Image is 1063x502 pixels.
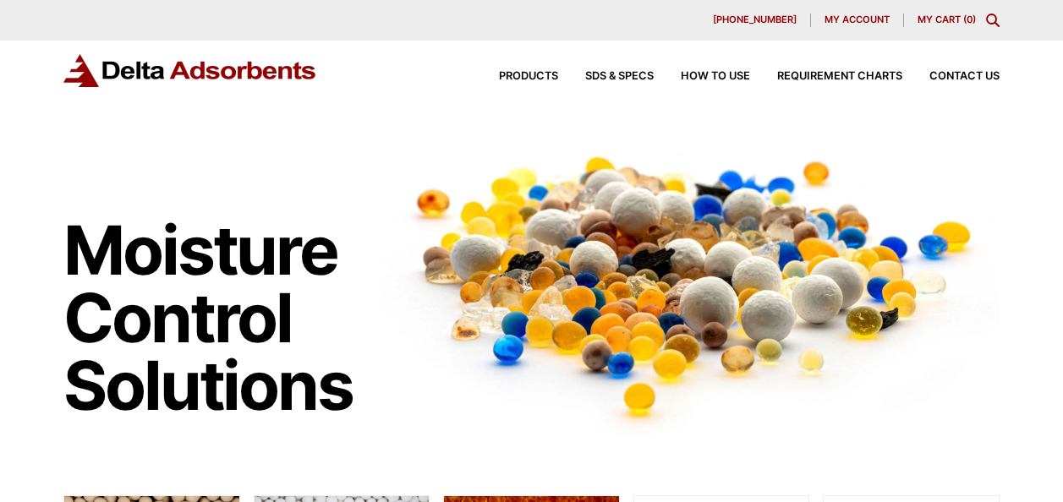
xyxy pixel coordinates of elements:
a: [PHONE_NUMBER] [699,14,811,27]
div: Toggle Modal Content [986,14,1000,27]
a: Products [472,71,558,82]
img: Image [380,128,999,441]
span: Contact Us [929,71,1000,82]
span: Requirement Charts [777,71,902,82]
a: Contact Us [902,71,1000,82]
a: How to Use [654,71,750,82]
span: [PHONE_NUMBER] [713,15,797,25]
span: 0 [967,14,973,25]
span: SDS & SPECS [585,71,654,82]
span: Products [499,71,558,82]
img: Delta Adsorbents [63,54,317,87]
h1: Moisture Control Solutions [63,216,364,419]
span: My account [825,15,890,25]
a: Requirement Charts [750,71,902,82]
span: How to Use [681,71,750,82]
a: My Cart (0) [918,14,976,25]
a: My account [811,14,904,27]
a: SDS & SPECS [558,71,654,82]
